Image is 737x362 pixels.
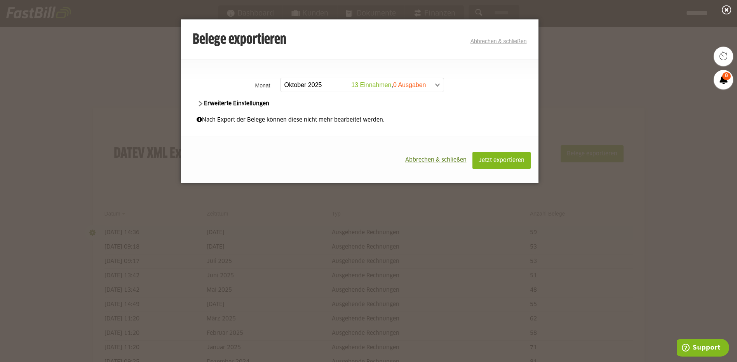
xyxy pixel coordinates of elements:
button: Abbrechen & schließen [399,152,472,168]
div: Nach Export der Belege können diese nicht mehr bearbeitet werden. [197,116,523,124]
iframe: Öffnet ein Widget, in dem Sie weitere Informationen finden [677,339,729,358]
span: Jetzt exportieren [479,158,524,163]
a: Abbrechen & schließen [470,38,527,44]
span: Erweiterte Einstellungen [197,101,270,106]
span: Abbrechen & schließen [405,157,467,163]
button: Jetzt exportieren [472,152,531,169]
h3: Belege exportieren [193,32,286,48]
th: Monat [181,75,278,95]
span: 8 [722,72,731,80]
a: 8 [714,70,733,89]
